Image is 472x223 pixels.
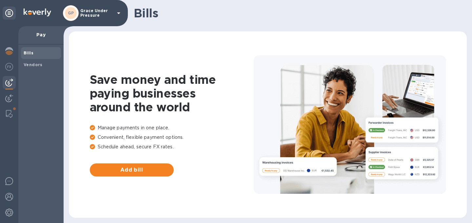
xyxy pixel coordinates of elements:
[90,163,174,177] button: Add bill
[90,134,254,141] p: Convenient, flexible payment options.
[134,6,462,20] h1: Bills
[68,10,74,15] b: GP
[5,63,13,71] img: Foreign exchange
[24,62,43,67] b: Vendors
[24,50,33,55] b: Bills
[90,143,254,150] p: Schedule ahead, secure FX rates.
[90,73,254,114] h1: Save money and time paying businesses around the world
[3,7,16,20] div: Unpin categories
[24,9,51,16] img: Logo
[95,166,168,174] span: Add bill
[24,31,58,38] p: Pay
[80,9,113,18] p: Grace Under Pressure
[90,124,254,131] p: Manage payments in one place.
